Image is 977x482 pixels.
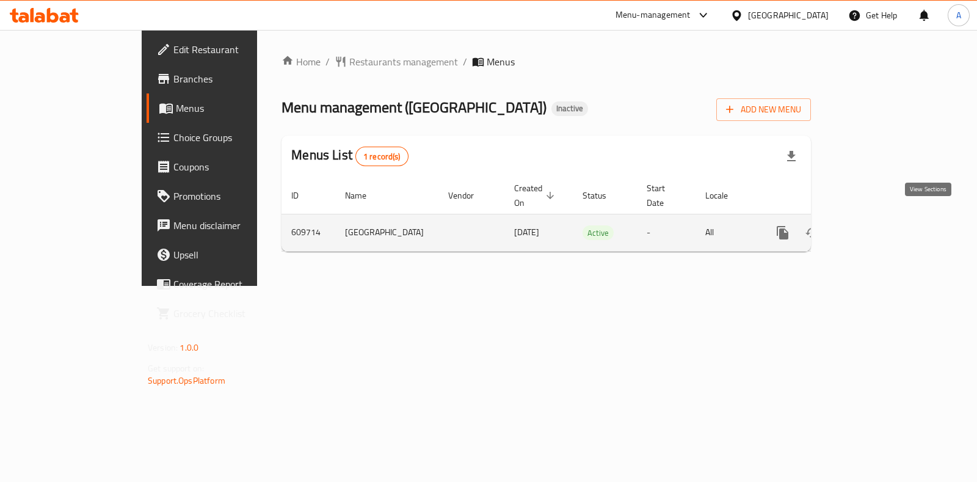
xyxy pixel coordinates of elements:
span: Choice Groups [173,130,295,145]
a: Branches [147,64,305,93]
a: Coverage Report [147,269,305,299]
h2: Menus List [291,146,408,166]
span: Start Date [647,181,681,210]
span: Get support on: [148,360,204,376]
span: [DATE] [514,224,539,240]
a: Edit Restaurant [147,35,305,64]
a: Grocery Checklist [147,299,305,328]
span: 1.0.0 [180,340,198,356]
div: Inactive [551,101,588,116]
button: Change Status [797,218,827,247]
table: enhanced table [281,177,895,252]
span: Menus [176,101,295,115]
span: Name [345,188,382,203]
div: [GEOGRAPHIC_DATA] [748,9,829,22]
div: Active [583,225,614,240]
span: Promotions [173,189,295,203]
a: Restaurants management [335,54,458,69]
nav: breadcrumb [281,54,811,69]
span: Grocery Checklist [173,306,295,321]
a: Choice Groups [147,123,305,152]
td: - [637,214,696,251]
span: Menu disclaimer [173,218,295,233]
span: Inactive [551,103,588,114]
button: Add New Menu [716,98,811,121]
span: Branches [173,71,295,86]
th: Actions [758,177,895,214]
a: Menu disclaimer [147,211,305,240]
span: Menu management ( [GEOGRAPHIC_DATA] ) [281,93,547,121]
span: Version: [148,340,178,356]
span: ID [291,188,314,203]
button: more [768,218,797,247]
span: Add New Menu [726,102,801,117]
span: Active [583,226,614,240]
span: Locale [705,188,744,203]
a: Menus [147,93,305,123]
span: Menus [487,54,515,69]
span: Coupons [173,159,295,174]
td: All [696,214,758,251]
span: Coverage Report [173,277,295,291]
a: Upsell [147,240,305,269]
span: Upsell [173,247,295,262]
div: Menu-management [616,8,691,23]
a: Support.OpsPlatform [148,373,225,389]
a: Coupons [147,152,305,181]
span: 1 record(s) [356,151,408,162]
span: Restaurants management [349,54,458,69]
span: Vendor [448,188,490,203]
span: Edit Restaurant [173,42,295,57]
span: Created On [514,181,558,210]
td: 609714 [281,214,335,251]
a: Promotions [147,181,305,211]
li: / [325,54,330,69]
span: Status [583,188,622,203]
div: Total records count [355,147,409,166]
li: / [463,54,467,69]
td: [GEOGRAPHIC_DATA] [335,214,438,251]
span: A [956,9,961,22]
